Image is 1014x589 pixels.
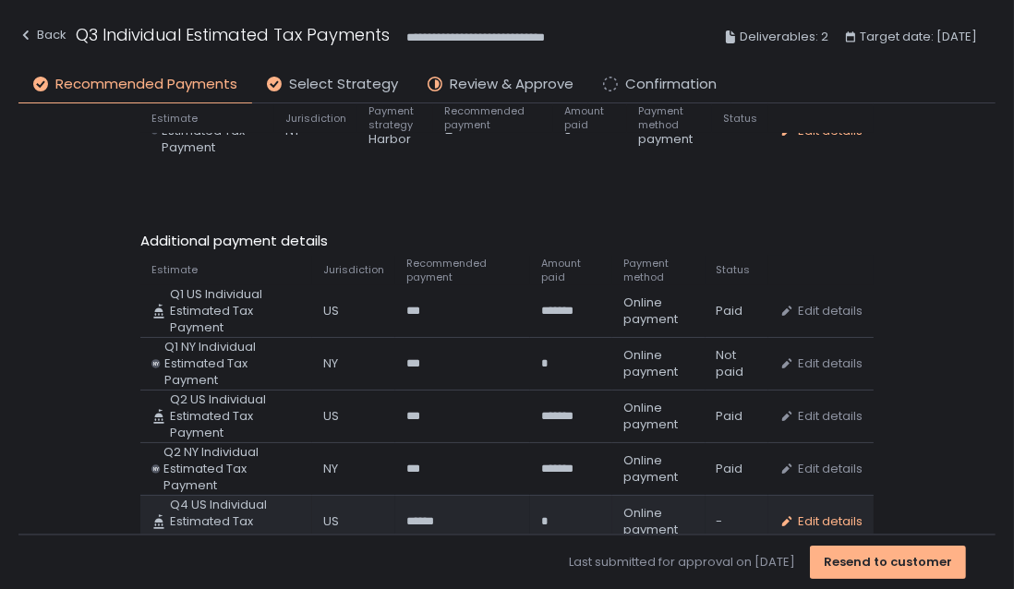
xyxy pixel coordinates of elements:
[170,497,301,547] span: Q4 US Individual Estimated Tax Payment
[564,104,617,132] span: Amount paid
[625,74,717,95] span: Confirmation
[541,257,601,284] span: Amount paid
[323,303,384,319] div: US
[623,505,694,538] span: Online payment
[164,444,302,494] span: Q2 NY Individual Estimated Tax Payment
[164,339,301,389] span: Q1 NY Individual Estimated Tax Payment
[450,74,573,95] span: Review & Approve
[368,104,422,132] span: Payment strategy
[779,408,863,425] button: Edit details
[323,408,384,425] div: US
[140,231,874,252] span: Additional payment details
[638,104,700,132] span: Payment method
[289,74,398,95] span: Select Strategy
[623,257,694,284] span: Payment method
[152,128,158,133] text: NY
[779,513,863,530] button: Edit details
[723,111,757,125] span: Status
[860,26,977,48] span: Target date: [DATE]
[153,360,159,367] text: NY
[323,263,384,277] span: Jurisdiction
[717,303,757,319] div: Paid
[323,355,384,372] div: NY
[779,461,863,477] button: Edit details
[623,400,694,433] span: Online payment
[444,104,541,132] span: Recommended payment
[717,513,757,530] div: -
[153,465,159,472] text: NY
[406,257,519,284] span: Recommended payment
[810,546,966,579] button: Resend to customer
[323,513,384,530] div: US
[18,22,66,53] button: Back
[55,74,237,95] span: Recommended Payments
[170,391,301,441] span: Q2 US Individual Estimated Tax Payment
[717,347,757,380] div: Not paid
[779,355,863,372] button: Edit details
[824,554,952,571] div: Resend to customer
[717,408,757,425] div: Paid
[740,26,828,48] span: Deliverables: 2
[18,24,66,46] div: Back
[151,111,198,125] span: Estimate
[717,461,757,477] div: Paid
[151,263,198,277] span: Estimate
[623,294,694,328] span: Online payment
[623,452,694,486] span: Online payment
[285,111,346,125] span: Jurisdiction
[569,554,795,571] span: Last submitted for approval on [DATE]
[779,303,863,319] button: Edit details
[623,347,694,380] span: Online payment
[323,461,384,477] div: NY
[76,22,390,47] h1: Q3 Individual Estimated Tax Payments
[170,286,301,336] span: Q1 US Individual Estimated Tax Payment
[717,263,751,277] span: Status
